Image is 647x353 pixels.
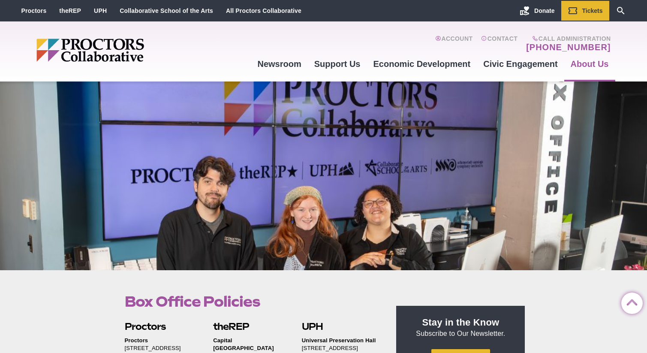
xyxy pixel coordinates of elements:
[125,293,377,310] h1: Box Office Policies
[524,35,611,42] span: Call Administration
[582,7,603,14] span: Tickets
[302,320,377,333] h2: UPH
[534,7,554,14] span: Donate
[120,7,213,14] a: Collaborative School of the Arts
[561,1,609,21] a: Tickets
[59,7,81,14] a: theREP
[406,316,515,338] p: Subscribe to Our Newsletter.
[609,1,632,21] a: Search
[226,7,301,14] a: All Proctors Collaborative
[125,337,148,344] strong: Proctors
[513,1,561,21] a: Donate
[36,39,210,62] img: Proctors logo
[564,52,615,75] a: About Us
[213,337,274,351] strong: Capital [GEOGRAPHIC_DATA]
[302,337,376,344] strong: Universal Preservation Hall
[367,52,477,75] a: Economic Development
[422,317,500,328] strong: Stay in the Know
[308,52,367,75] a: Support Us
[435,35,472,52] a: Account
[94,7,107,14] a: UPH
[213,320,288,333] h2: theREP
[125,320,200,333] h2: Proctors
[481,35,518,52] a: Contact
[21,7,47,14] a: Proctors
[526,42,611,52] a: [PHONE_NUMBER]
[621,293,638,310] a: Back to Top
[251,52,307,75] a: Newsroom
[477,52,564,75] a: Civic Engagement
